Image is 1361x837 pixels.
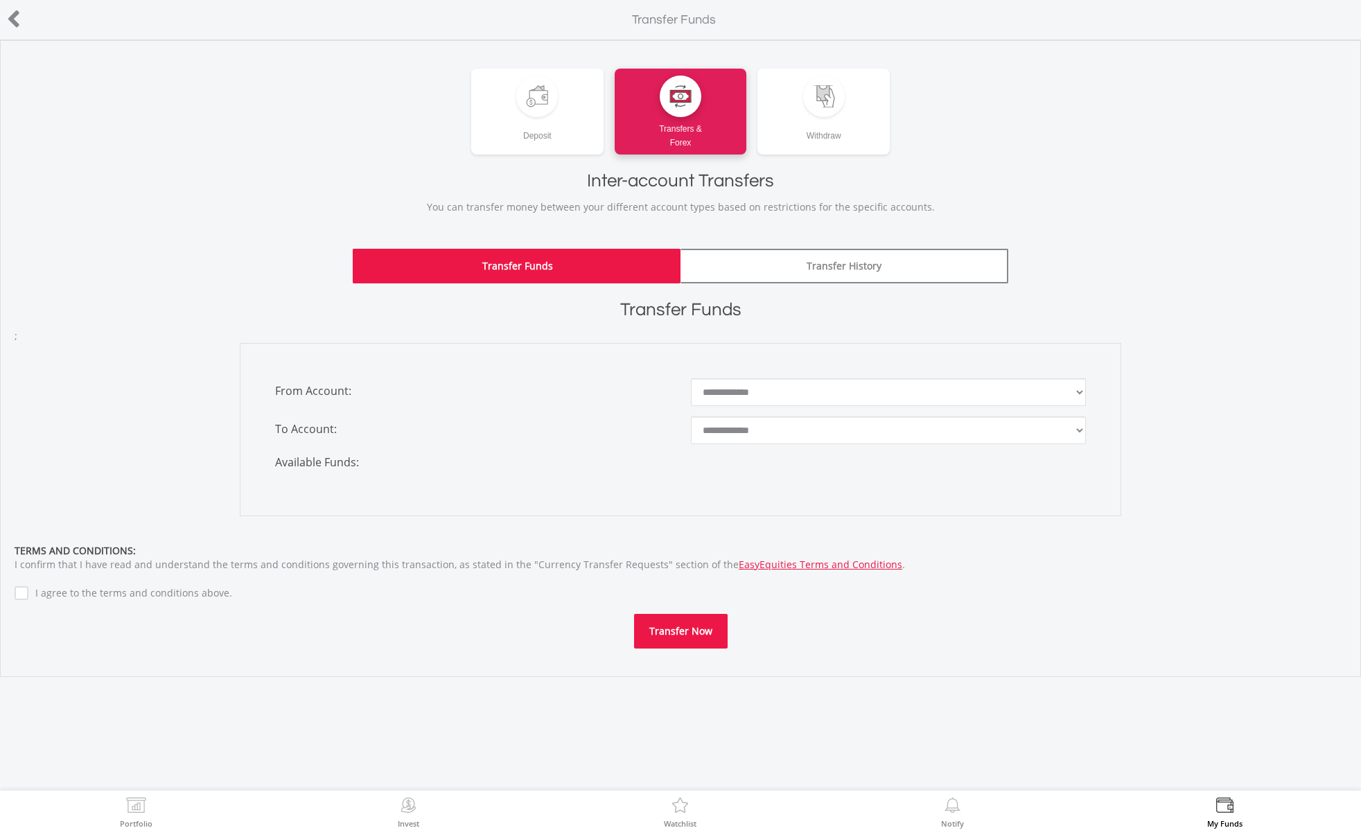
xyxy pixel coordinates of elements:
button: Transfer Now [634,614,728,649]
a: Invest [398,798,419,827]
div: Withdraw [757,117,890,143]
a: Transfer Funds [353,249,680,283]
div: I confirm that I have read and understand the terms and conditions governing this transaction, as... [15,544,1346,572]
label: I agree to the terms and conditions above. [28,586,232,600]
img: View Portfolio [125,798,147,817]
img: View Notifications [942,798,963,817]
img: Watchlist [669,798,691,817]
label: Notify [941,820,964,827]
h1: Transfer Funds [15,297,1346,322]
a: Portfolio [120,798,152,827]
label: My Funds [1207,820,1243,827]
a: Deposit [471,69,604,155]
span: Available Funds: [265,455,680,470]
img: View Funds [1214,798,1236,817]
img: Invest Now [398,798,419,817]
div: Deposit [471,117,604,143]
span: From Account: [265,378,680,403]
a: Transfer History [680,249,1008,283]
a: Withdraw [757,69,890,155]
a: Transfers &Forex [615,69,747,155]
p: You can transfer money between your different account types based on restrictions for the specifi... [15,200,1346,214]
a: EasyEquities Terms and Conditions [739,558,902,571]
h1: Inter-account Transfers [15,168,1346,193]
form: ; [15,329,1346,649]
a: Notify [941,798,964,827]
label: Transfer Funds [632,11,716,29]
span: To Account: [265,416,680,441]
div: TERMS AND CONDITIONS: [15,544,1346,558]
label: Watchlist [664,820,696,827]
div: Transfers & Forex [615,117,747,150]
a: My Funds [1207,798,1243,827]
label: Invest [398,820,419,827]
a: Watchlist [664,798,696,827]
label: Portfolio [120,820,152,827]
